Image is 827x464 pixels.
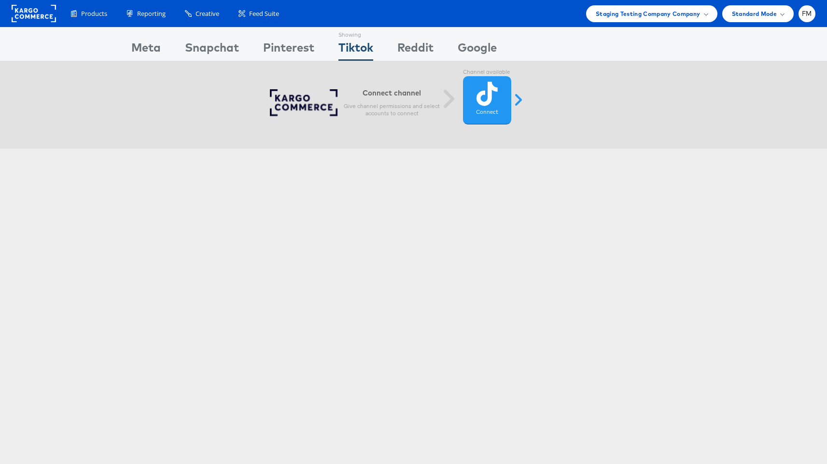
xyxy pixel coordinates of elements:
[263,39,314,61] div: Pinterest
[196,9,219,18] span: Creative
[185,39,239,61] div: Snapchat
[596,9,701,19] span: Staging Testing Company Company
[81,9,107,18] span: Products
[476,109,498,116] label: Connect
[732,9,777,19] span: Standard Mode
[338,27,373,39] div: Showing
[397,39,434,61] div: Reddit
[458,39,497,61] div: Google
[344,102,440,118] p: Give channel permissions and select accounts to connect
[137,9,166,18] span: Reporting
[249,9,279,18] span: Feed Suite
[463,76,511,124] a: Connect
[802,11,812,17] span: FM
[463,68,511,76] label: Channel available
[338,39,373,61] div: Tiktok
[131,39,161,61] div: Meta
[344,88,440,97] h6: Connect channel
